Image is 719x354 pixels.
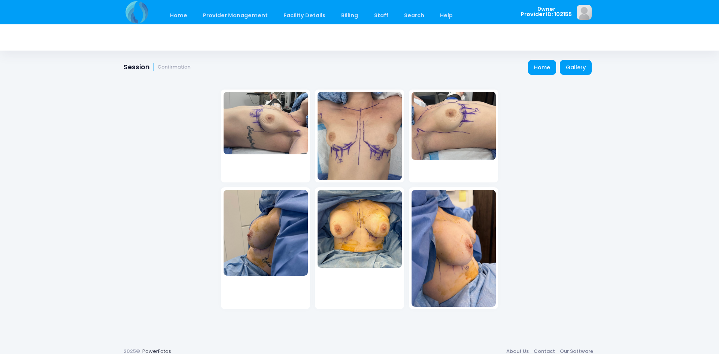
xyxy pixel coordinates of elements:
[276,7,333,24] a: Facility Details
[528,60,556,75] a: Home
[397,7,431,24] a: Search
[158,64,191,70] small: Confirmation
[577,5,592,20] img: image
[433,7,460,24] a: Help
[124,63,191,71] h1: Session
[367,7,395,24] a: Staff
[334,7,365,24] a: Billing
[521,6,572,17] span: 0wner Provider ID: 102155
[560,60,592,75] a: Gallery
[163,7,194,24] a: Home
[195,7,275,24] a: Provider Management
